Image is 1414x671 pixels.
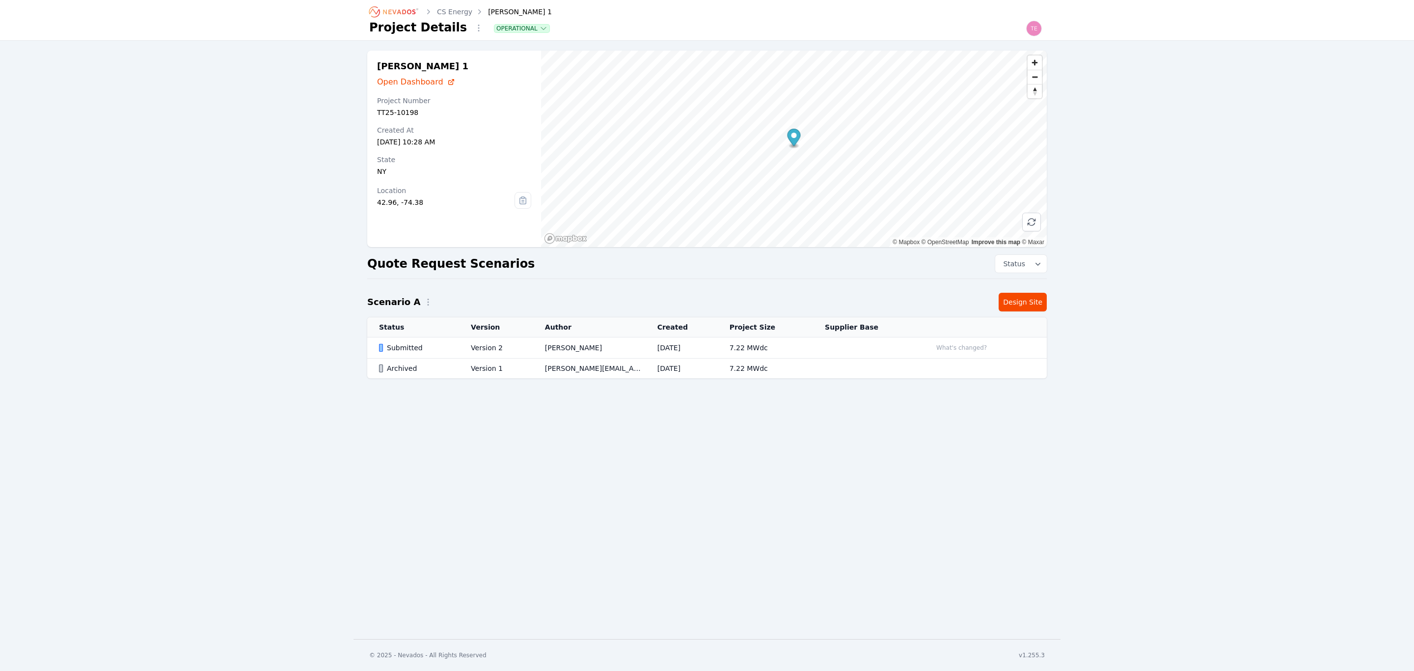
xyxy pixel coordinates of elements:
a: Mapbox homepage [544,233,587,244]
td: 7.22 MWdc [718,337,813,359]
div: Submitted [379,343,454,353]
span: Status [999,259,1025,269]
a: Maxar [1022,239,1044,246]
tr: SubmittedVersion 2[PERSON_NAME][DATE]7.22 MWdcWhat's changed? [367,337,1047,359]
span: Open Dashboard [377,76,443,88]
td: [PERSON_NAME][EMAIL_ADDRESS][PERSON_NAME][DOMAIN_NAME] [533,359,646,379]
a: Improve this map [972,239,1020,246]
a: OpenStreetMap [922,239,969,246]
div: © 2025 - Nevados - All Rights Reserved [369,651,487,659]
div: Location [377,186,515,196]
button: Zoom out [1028,70,1042,84]
td: [DATE] [646,337,718,359]
div: State [377,155,531,165]
button: Reset bearing to north [1028,84,1042,98]
div: NY [377,167,531,176]
div: Map marker [787,129,800,149]
td: Version 1 [459,359,533,379]
tr: ArchivedVersion 1[PERSON_NAME][EMAIL_ADDRESS][PERSON_NAME][DOMAIN_NAME][DATE]7.22 MWdc [367,359,1047,379]
th: Created [646,317,718,337]
td: Version 2 [459,337,533,359]
td: [PERSON_NAME] [533,337,646,359]
button: Status [995,255,1047,273]
th: Status [367,317,459,337]
img: Ted Elliott [1026,21,1042,36]
button: Zoom in [1028,56,1042,70]
div: 42.96, -74.38 [377,197,515,207]
div: v1.255.3 [1019,651,1045,659]
th: Supplier Base [813,317,920,337]
th: Version [459,317,533,337]
nav: Breadcrumb [369,4,552,20]
div: Archived [379,363,454,373]
div: Project Number [377,96,531,106]
div: TT25-10198 [377,108,531,117]
td: 7.22 MWdc [718,359,813,379]
button: Operational [494,25,549,32]
td: [DATE] [646,359,718,379]
th: Author [533,317,646,337]
th: Project Size [718,317,813,337]
button: What's changed? [932,342,991,353]
h1: Project Details [369,20,467,35]
a: Open Dashboard [377,76,531,88]
h2: [PERSON_NAME] 1 [377,60,531,72]
a: Design Site [999,293,1047,311]
h2: Scenario A [367,295,420,309]
div: [PERSON_NAME] 1 [474,7,552,17]
a: CS Energy [437,7,472,17]
canvas: Map [541,51,1047,247]
h2: Quote Request Scenarios [367,256,535,272]
div: Created At [377,125,531,135]
a: Mapbox [893,239,920,246]
div: [DATE] 10:28 AM [377,137,531,147]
